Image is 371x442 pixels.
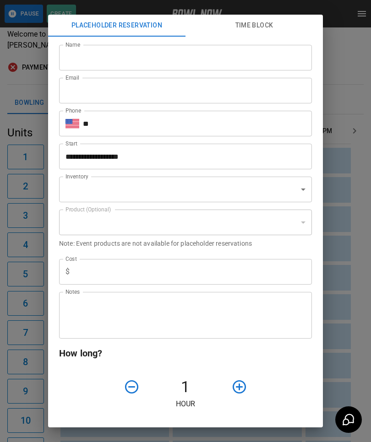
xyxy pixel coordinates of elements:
input: Choose date, selected date is Oct 5, 2025 [59,144,306,169]
p: $ [65,266,70,277]
button: Placeholder Reservation [48,15,185,37]
div: ​ [59,210,312,235]
button: Time Block [185,15,323,37]
button: Select country [65,117,79,130]
p: Hour [59,399,312,410]
h6: How long? [59,346,312,361]
div: ​ [59,177,312,202]
p: Note: Event products are not available for placeholder reservations [59,239,312,248]
label: Start [65,140,77,147]
label: Phone [65,107,81,114]
h4: 1 [143,377,228,397]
